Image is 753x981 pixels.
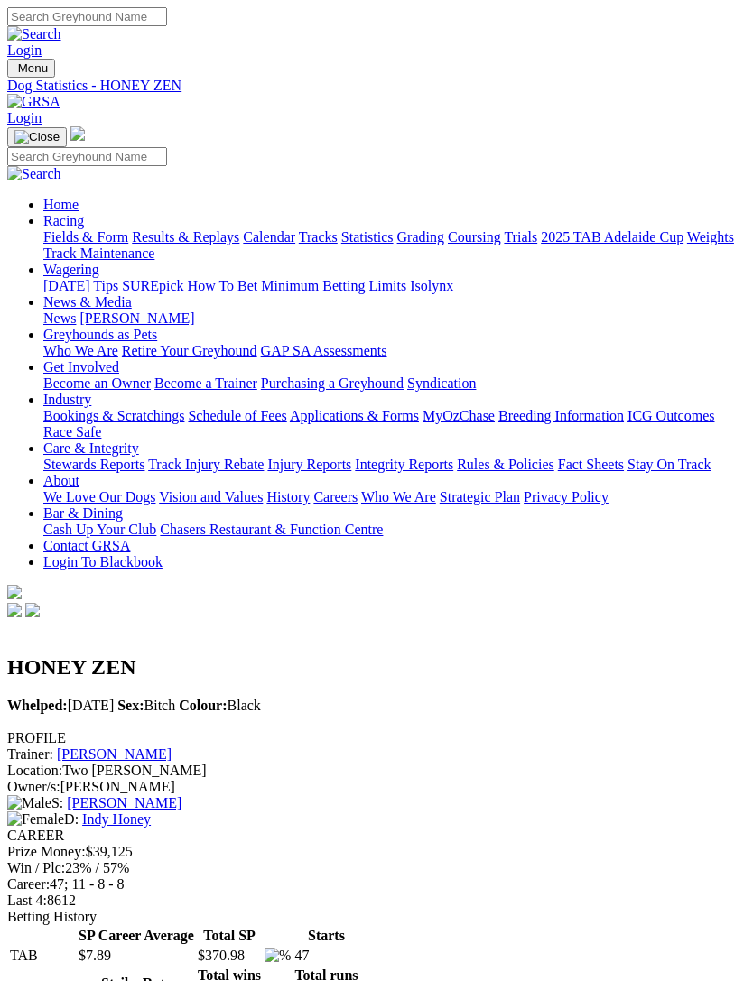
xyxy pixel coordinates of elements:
[7,844,86,859] span: Prize Money:
[179,698,227,713] b: Colour:
[132,229,239,245] a: Results & Replays
[57,746,172,762] a: [PERSON_NAME]
[43,327,157,342] a: Greyhounds as Pets
[504,229,537,245] a: Trials
[43,359,119,375] a: Get Involved
[43,375,151,391] a: Become an Owner
[440,489,520,504] a: Strategic Plan
[160,522,383,537] a: Chasers Restaurant & Function Centre
[7,147,167,166] input: Search
[627,457,711,472] a: Stay On Track
[355,457,453,472] a: Integrity Reports
[261,343,387,358] a: GAP SA Assessments
[261,278,406,293] a: Minimum Betting Limits
[43,197,79,212] a: Home
[43,343,746,359] div: Greyhounds as Pets
[25,603,40,617] img: twitter.svg
[43,278,746,294] div: Wagering
[7,779,60,794] span: Owner/s:
[43,343,118,358] a: Who We Are
[7,127,67,147] button: Toggle navigation
[448,229,501,245] a: Coursing
[117,698,175,713] span: Bitch
[78,947,195,965] td: $7.89
[558,457,624,472] a: Fact Sheets
[7,78,746,94] a: Dog Statistics - HONEY ZEN
[7,603,22,617] img: facebook.svg
[7,876,746,893] div: 47; 11 - 8 - 8
[43,522,156,537] a: Cash Up Your Club
[7,909,746,925] div: Betting History
[43,408,184,423] a: Bookings & Scratchings
[7,746,53,762] span: Trainer:
[122,278,183,293] a: SUREpick
[43,294,132,310] a: News & Media
[188,408,286,423] a: Schedule of Fees
[267,457,351,472] a: Injury Reports
[627,408,714,423] a: ICG Outcomes
[397,229,444,245] a: Grading
[43,278,118,293] a: [DATE] Tips
[457,457,554,472] a: Rules & Policies
[43,392,91,407] a: Industry
[7,763,62,778] span: Location:
[117,698,144,713] b: Sex:
[7,110,42,125] a: Login
[7,59,55,78] button: Toggle navigation
[7,860,65,875] span: Win / Plc:
[7,795,51,811] img: Male
[7,811,64,828] img: Female
[70,126,85,141] img: logo-grsa-white.png
[43,408,746,440] div: Industry
[43,554,163,569] a: Login To Blackbook
[341,229,394,245] a: Statistics
[266,489,310,504] a: History
[313,489,358,504] a: Careers
[7,876,50,892] span: Career:
[43,457,144,472] a: Stewards Reports
[14,130,60,144] img: Close
[43,505,123,521] a: Bar & Dining
[43,440,139,456] a: Care & Integrity
[7,779,746,795] div: [PERSON_NAME]
[7,763,746,779] div: Two [PERSON_NAME]
[7,585,22,599] img: logo-grsa-white.png
[43,375,746,392] div: Get Involved
[197,947,262,965] td: $370.98
[154,375,257,391] a: Become a Trainer
[9,947,76,965] td: TAB
[410,278,453,293] a: Isolynx
[243,229,295,245] a: Calendar
[43,522,746,538] div: Bar & Dining
[43,229,746,262] div: Racing
[498,408,624,423] a: Breeding Information
[43,310,76,326] a: News
[43,310,746,327] div: News & Media
[7,655,746,680] h2: HONEY ZEN
[159,489,263,504] a: Vision and Values
[290,408,419,423] a: Applications & Forms
[78,927,195,945] th: SP Career Average
[43,538,130,553] a: Contact GRSA
[148,457,264,472] a: Track Injury Rebate
[7,166,61,182] img: Search
[7,893,746,909] div: 8612
[43,245,154,261] a: Track Maintenance
[293,947,358,965] td: 47
[7,26,61,42] img: Search
[7,795,63,810] span: S:
[7,698,114,713] span: [DATE]
[43,262,99,277] a: Wagering
[43,213,84,228] a: Racing
[7,730,746,746] div: PROFILE
[188,278,258,293] a: How To Bet
[43,489,155,504] a: We Love Our Dogs
[7,811,79,827] span: D:
[43,489,746,505] div: About
[361,489,436,504] a: Who We Are
[7,844,746,860] div: $39,125
[299,229,338,245] a: Tracks
[43,424,101,440] a: Race Safe
[293,927,358,945] th: Starts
